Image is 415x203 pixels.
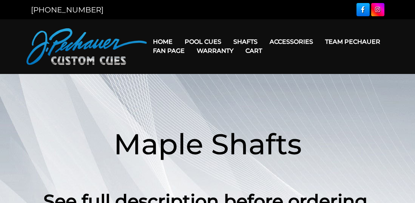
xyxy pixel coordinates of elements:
a: Pool Cues [179,32,227,51]
a: Home [147,32,179,51]
a: Team Pechauer [319,32,386,51]
a: Accessories [264,32,319,51]
a: Shafts [227,32,264,51]
a: [PHONE_NUMBER] [31,5,103,14]
a: Cart [239,41,268,60]
img: Pechauer Custom Cues [26,28,147,65]
a: Fan Page [147,41,191,60]
span: Maple Shafts [114,126,302,161]
a: Warranty [191,41,239,60]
